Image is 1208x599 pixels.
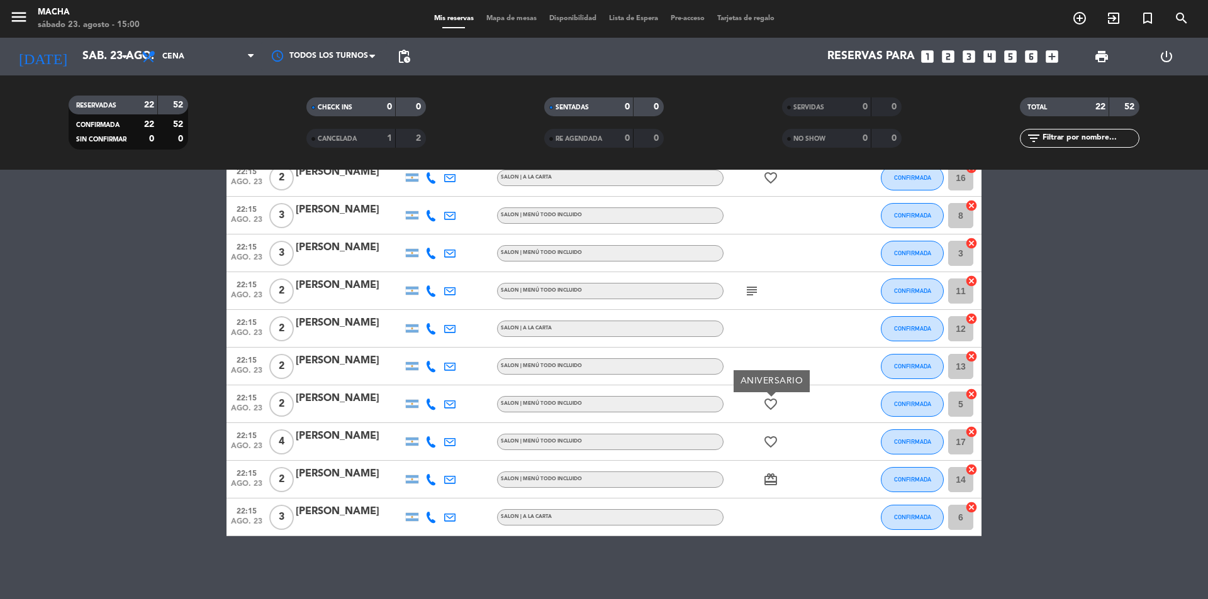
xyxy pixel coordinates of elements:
[625,134,630,143] strong: 0
[625,102,630,111] strong: 0
[744,283,759,299] i: subject
[269,467,294,492] span: 2
[543,15,603,22] span: Disponibilidad
[501,175,552,180] span: SALON | A LA CARTA
[231,352,262,366] span: 22:15
[1026,131,1041,146] i: filter_list
[894,287,931,294] span: CONFIRMADA
[1023,48,1039,65] i: looks_6
[501,250,582,255] span: SALON | MENÚ TODO INCLUIDO
[793,136,825,142] span: NO SHOW
[480,15,543,22] span: Mapa de mesas
[416,102,423,111] strong: 0
[231,503,262,517] span: 22:15
[296,164,403,180] div: [PERSON_NAME]
[654,102,661,111] strong: 0
[144,120,154,129] strong: 22
[763,397,778,412] i: favorite_border
[231,390,262,404] span: 22:15
[296,353,403,369] div: [PERSON_NAME]
[1002,48,1019,65] i: looks_5
[940,48,956,65] i: looks_two
[9,8,28,26] i: menu
[501,288,582,293] span: SALON | MENÚ TODO INCLUIDO
[763,170,778,185] i: favorite_border
[1095,102,1105,111] strong: 22
[603,15,664,22] span: Lista de Espera
[231,239,262,253] span: 22:15
[269,392,294,417] span: 2
[881,392,944,417] button: CONFIRMADA
[1094,49,1109,64] span: print
[501,439,582,444] span: SALON | MENÚ TODO INCLUIDO
[296,390,403,407] div: [PERSON_NAME]
[894,438,931,445] span: CONFIRMADA
[664,15,711,22] span: Pre-acceso
[1041,131,1139,145] input: Filtrar por nombre...
[863,102,868,111] strong: 0
[269,278,294,304] span: 2
[863,134,868,143] strong: 0
[881,278,944,304] button: CONFIRMADA
[763,434,778,449] i: favorite_border
[1134,38,1199,75] div: LOG OUT
[387,102,392,111] strong: 0
[231,314,262,329] span: 22:15
[269,241,294,266] span: 3
[881,165,944,190] button: CONFIRMADA
[501,514,552,519] span: SALON | A LA CARTA
[894,514,931,520] span: CONFIRMADA
[296,277,403,294] div: [PERSON_NAME]
[1124,102,1137,111] strong: 52
[711,15,781,22] span: Tarjetas de regalo
[894,250,931,256] span: CONFIRMADA
[269,354,294,379] span: 2
[894,212,931,219] span: CONFIRMADA
[173,120,186,129] strong: 52
[76,136,126,143] span: SIN CONFIRMAR
[1140,11,1155,26] i: turned_in_not
[965,463,978,476] i: cancel
[296,239,403,256] div: [PERSON_NAME]
[231,253,262,268] span: ago. 23
[269,429,294,454] span: 4
[173,101,186,109] strong: 52
[965,501,978,514] i: cancel
[919,48,936,65] i: looks_one
[269,203,294,228] span: 3
[76,102,116,109] span: RESERVADAS
[144,101,154,109] strong: 22
[881,241,944,266] button: CONFIRMADA
[965,199,978,212] i: cancel
[231,366,262,381] span: ago. 23
[416,134,423,143] strong: 2
[318,104,352,111] span: CHECK INS
[318,136,357,142] span: CANCELADA
[231,163,262,178] span: 22:15
[231,480,262,494] span: ago. 23
[881,316,944,341] button: CONFIRMADA
[428,15,480,22] span: Mis reservas
[894,476,931,483] span: CONFIRMADA
[9,8,28,31] button: menu
[231,178,262,192] span: ago. 23
[1159,49,1174,64] i: power_settings_new
[965,350,978,363] i: cancel
[178,135,186,143] strong: 0
[231,404,262,419] span: ago. 23
[501,212,582,217] span: SALON | MENÚ TODO INCLUIDO
[117,49,132,64] i: arrow_drop_down
[501,326,552,331] span: SALON | A LA CARTA
[501,476,582,481] span: SALON | MENÚ TODO INCLUIDO
[231,465,262,480] span: 22:15
[556,136,602,142] span: RE AGENDADA
[231,291,262,305] span: ago. 23
[894,363,931,370] span: CONFIRMADA
[965,275,978,287] i: cancel
[654,134,661,143] strong: 0
[556,104,589,111] span: SENTADAS
[231,442,262,456] span: ago. 23
[965,388,978,400] i: cancel
[961,48,977,65] i: looks_3
[38,6,140,19] div: Macha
